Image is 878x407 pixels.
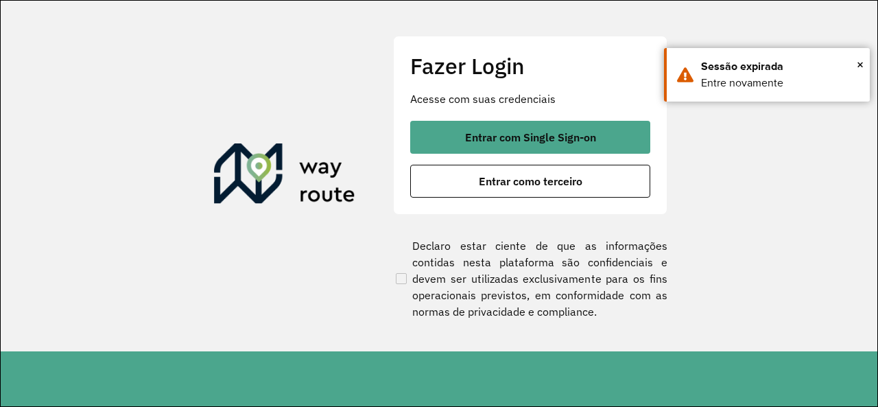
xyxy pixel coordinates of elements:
label: Declaro estar ciente de que as informações contidas nesta plataforma são confidenciais e devem se... [393,237,667,320]
div: Entre novamente [701,75,859,91]
p: Acesse com suas credenciais [410,91,650,107]
span: Entrar como terceiro [479,176,582,187]
span: × [857,54,864,75]
div: Sessão expirada [701,58,859,75]
button: Close [857,54,864,75]
h2: Fazer Login [410,53,650,79]
span: Entrar com Single Sign-on [465,132,596,143]
button: button [410,165,650,198]
button: button [410,121,650,154]
img: Roteirizador AmbevTech [214,143,355,209]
